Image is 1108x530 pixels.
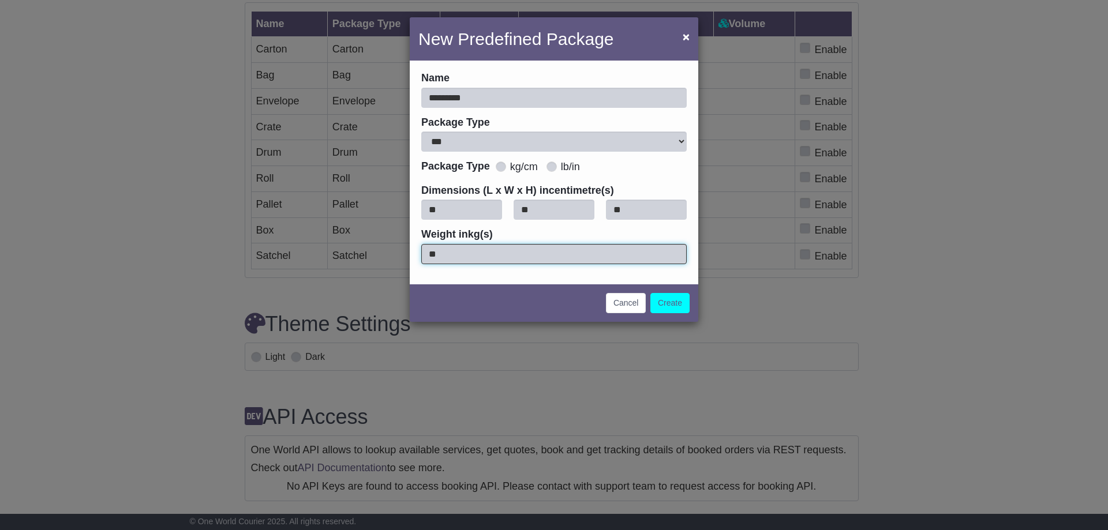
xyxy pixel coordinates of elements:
[561,161,580,174] label: lb/in
[468,228,493,240] span: kg(s)
[421,228,493,241] label: Weight in
[421,72,450,85] label: Name
[606,293,646,313] button: Cancel
[510,161,538,174] label: kg/cm
[421,160,490,173] label: Package Type
[418,26,614,52] h4: New Predefined Package
[683,30,690,43] span: ×
[549,185,614,196] span: centimetre(s)
[421,185,614,197] label: Dimensions (L x W x H) in
[677,25,695,48] button: Close
[650,293,690,313] a: Create
[421,116,490,129] label: Package Type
